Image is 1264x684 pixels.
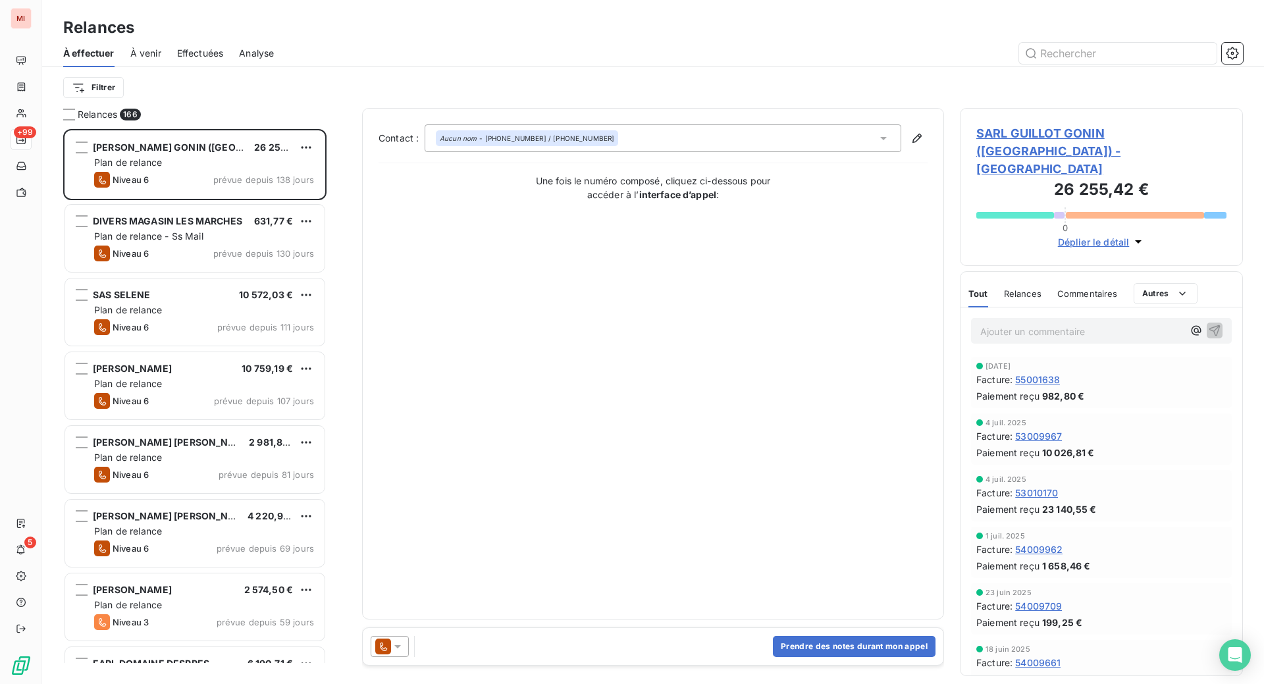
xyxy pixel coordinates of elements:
[1015,486,1058,500] span: 53010170
[976,178,1226,204] h3: 26 255,42 €
[976,429,1013,443] span: Facture :
[1042,502,1097,516] span: 23 140,55 €
[639,189,717,200] strong: interface d’appel
[239,289,293,300] span: 10 572,03 €
[217,543,314,554] span: prévue depuis 69 jours
[986,475,1026,483] span: 4 juil. 2025
[1042,389,1084,403] span: 982,80 €
[440,134,614,143] div: - [PHONE_NUMBER] / [PHONE_NUMBER]
[94,525,162,537] span: Plan de relance
[248,658,294,669] span: 6 190,71 €
[976,559,1040,573] span: Paiement reçu
[93,289,151,300] span: SAS SELENE
[1134,283,1198,304] button: Autres
[113,396,149,406] span: Niveau 6
[1015,599,1062,613] span: 54009709
[1015,429,1062,443] span: 53009967
[986,645,1030,653] span: 18 juin 2025
[93,436,253,448] span: [PERSON_NAME] [PERSON_NAME]
[986,589,1032,596] span: 23 juin 2025
[63,16,134,39] h3: Relances
[976,389,1040,403] span: Paiement reçu
[113,617,149,627] span: Niveau 3
[248,510,298,521] span: 4 220,93 €
[219,469,314,480] span: prévue depuis 81 jours
[94,157,162,168] span: Plan de relance
[1219,639,1251,671] div: Open Intercom Messenger
[213,174,314,185] span: prévue depuis 138 jours
[113,469,149,480] span: Niveau 6
[93,363,172,374] span: [PERSON_NAME]
[94,304,162,315] span: Plan de relance
[63,77,124,98] button: Filtrer
[1042,559,1091,573] span: 1 658,46 €
[93,658,209,669] span: EARL DOMAINE DESPRES
[521,174,785,201] p: Une fois le numéro composé, cliquez ci-dessous pour accéder à l’ :
[1058,235,1130,249] span: Déplier le détail
[113,174,149,185] span: Niveau 6
[773,636,935,657] button: Prendre des notes durant mon appel
[244,584,294,595] span: 2 574,50 €
[213,248,314,259] span: prévue depuis 130 jours
[379,132,425,145] label: Contact :
[94,599,162,610] span: Plan de relance
[24,537,36,548] span: 5
[11,8,32,29] div: MI
[113,543,149,554] span: Niveau 6
[976,446,1040,460] span: Paiement reçu
[14,126,36,138] span: +99
[177,47,224,60] span: Effectuées
[1054,234,1149,250] button: Déplier le détail
[78,108,117,121] span: Relances
[986,532,1025,540] span: 1 juil. 2025
[968,288,988,299] span: Tout
[976,486,1013,500] span: Facture :
[113,248,149,259] span: Niveau 6
[217,322,314,332] span: prévue depuis 111 jours
[1015,542,1063,556] span: 54009962
[254,142,311,153] span: 26 255,42 €
[242,363,293,374] span: 10 759,19 €
[63,129,327,663] div: grid
[1042,616,1082,629] span: 199,25 €
[130,47,161,60] span: À venir
[93,142,313,153] span: [PERSON_NAME] GONIN ([GEOGRAPHIC_DATA])
[214,396,314,406] span: prévue depuis 107 jours
[1015,656,1061,670] span: 54009661
[93,584,172,595] span: [PERSON_NAME]
[986,362,1011,370] span: [DATE]
[1015,373,1060,386] span: 55001638
[976,599,1013,613] span: Facture :
[94,452,162,463] span: Plan de relance
[63,47,115,60] span: À effectuer
[11,655,32,676] img: Logo LeanPay
[120,109,140,120] span: 166
[254,215,293,226] span: 631,77 €
[440,134,477,143] em: Aucun nom
[1063,223,1068,233] span: 0
[1042,446,1095,460] span: 10 026,81 €
[1019,43,1217,64] input: Rechercher
[976,656,1013,670] span: Facture :
[986,419,1026,427] span: 4 juil. 2025
[94,378,162,389] span: Plan de relance
[1004,288,1041,299] span: Relances
[976,616,1040,629] span: Paiement reçu
[239,47,274,60] span: Analyse
[1057,288,1118,299] span: Commentaires
[94,230,203,242] span: Plan de relance - Ss Mail
[976,373,1013,386] span: Facture :
[93,510,253,521] span: [PERSON_NAME] [PERSON_NAME]
[976,542,1013,556] span: Facture :
[249,436,298,448] span: 2 981,86 €
[976,502,1040,516] span: Paiement reçu
[976,124,1226,178] span: SARL GUILLOT GONIN ([GEOGRAPHIC_DATA]) - [GEOGRAPHIC_DATA]
[93,215,242,226] span: DIVERS MAGASIN LES MARCHES
[217,617,314,627] span: prévue depuis 59 jours
[113,322,149,332] span: Niveau 6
